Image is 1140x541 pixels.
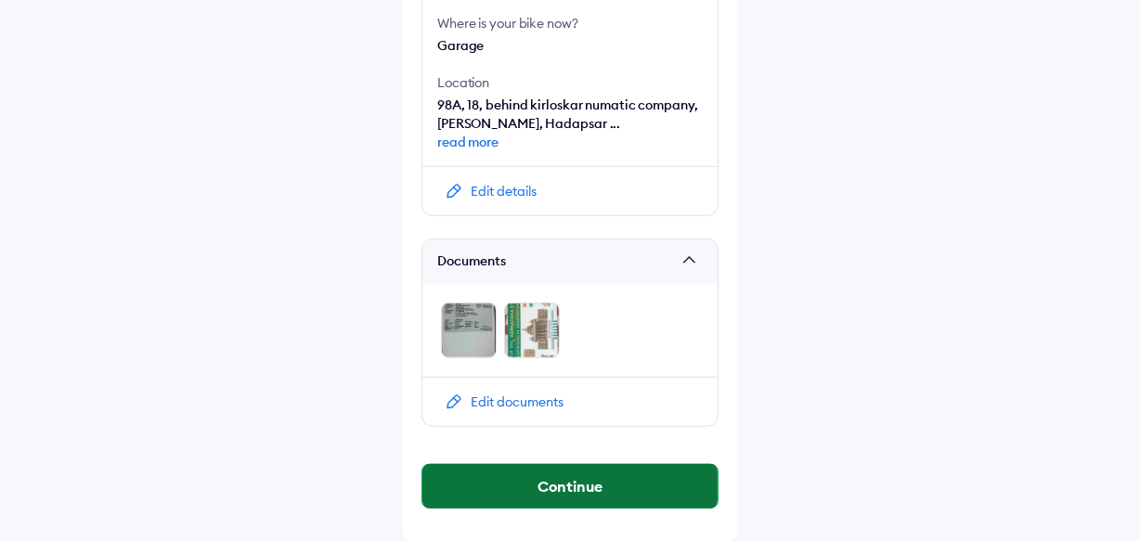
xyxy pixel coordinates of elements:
img: RC [504,303,560,358]
div: Garage [437,36,703,55]
img: RC [441,303,497,358]
span: read more [437,133,703,151]
div: Location [437,73,703,92]
span: 98A, 18, behind kirloskar numatic company, [PERSON_NAME], Hadapsar ... [437,97,703,151]
div: Edit details [471,182,537,200]
div: Where is your bike now? [437,14,703,32]
button: Continue [422,464,718,509]
div: Edit documents [471,393,564,411]
span: Documents [437,252,675,271]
